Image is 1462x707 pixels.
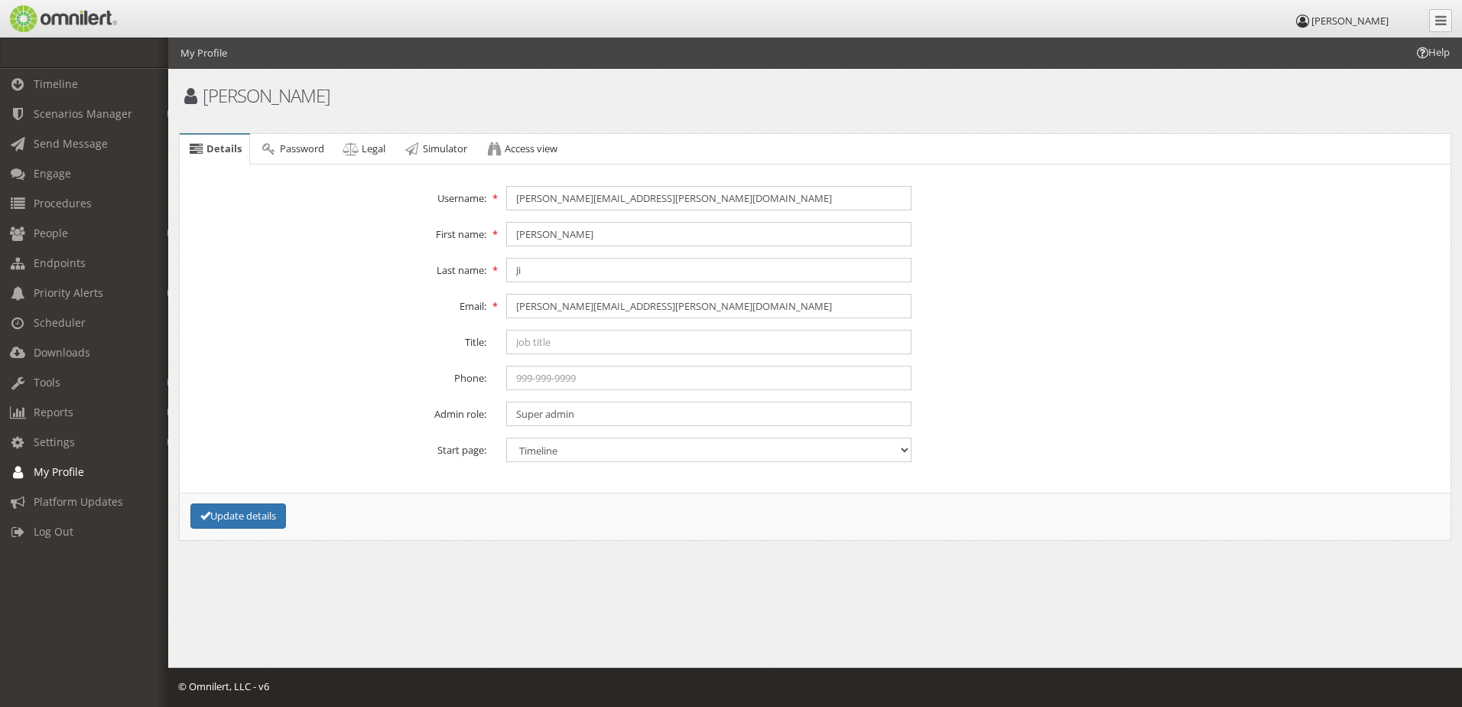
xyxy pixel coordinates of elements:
[505,142,557,155] span: Access view
[423,142,467,155] span: Simulator
[506,258,911,282] input: Doe
[506,186,911,210] input: Username
[34,11,66,24] span: Help
[34,136,108,151] span: Send Message
[506,294,911,318] input: address@domain.com
[177,330,496,350] label: Title:
[177,222,496,242] label: First name:
[190,503,286,529] button: Update details
[1311,14,1389,28] span: [PERSON_NAME]
[8,5,117,32] img: Omnilert
[252,134,332,165] a: Password
[34,106,132,121] span: Scenarios Manager
[477,134,566,165] a: Access view
[34,435,75,449] span: Settings
[34,196,92,210] span: Procedures
[180,46,227,60] li: My Profile
[177,438,496,458] label: Start page:
[180,135,250,165] a: Details
[178,679,269,693] span: © Omnilert, LLC - v6
[34,464,84,479] span: My Profile
[34,226,68,240] span: People
[1415,45,1450,60] span: Help
[34,405,73,419] span: Reports
[177,294,496,314] label: Email:
[1429,9,1452,32] a: Collapse Menu
[506,366,911,390] input: 999-999-9999
[362,142,385,155] span: Legal
[177,402,496,422] label: Admin role:
[506,330,911,354] input: Job title
[395,134,476,165] a: Simulator
[34,375,60,389] span: Tools
[334,134,394,165] a: Legal
[34,494,123,509] span: Platform Updates
[177,186,496,206] label: Username:
[177,258,496,278] label: Last name:
[34,315,86,330] span: Scheduler
[177,366,496,386] label: Phone:
[34,345,90,360] span: Downloads
[280,142,324,155] span: Password
[34,77,78,91] span: Timeline
[206,142,242,155] span: Details
[34,256,86,270] span: Endpoints
[179,86,805,106] h1: [PERSON_NAME]
[506,222,911,246] input: John
[34,166,71,181] span: Engage
[34,524,73,539] span: Log Out
[34,285,103,300] span: Priority Alerts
